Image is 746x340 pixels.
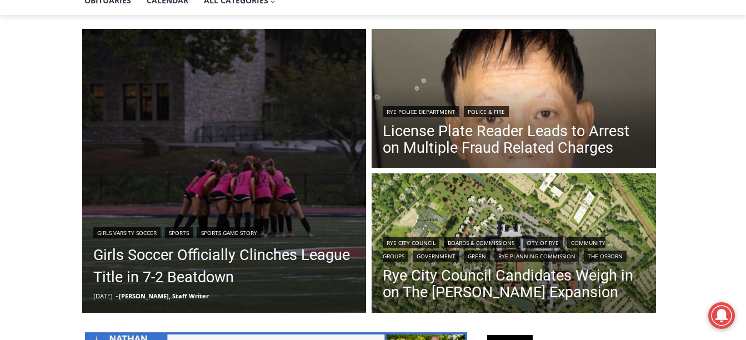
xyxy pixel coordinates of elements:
a: Rye Police Department [383,106,459,117]
a: [PERSON_NAME], Staff Writer [119,292,209,300]
img: (PHOTO: On Monday, October 13, 2025, Rye PD arrested Ming Wu, 60, of Flushing, New York, on multi... [372,29,656,171]
a: Rye Planning Commission [494,251,579,262]
a: Read More License Plate Reader Leads to Arrest on Multiple Fraud Related Charges [372,29,656,171]
a: Intern @ [DOMAIN_NAME] [267,108,538,138]
a: City of Rye [523,237,563,248]
div: | [383,104,645,117]
div: "We would have speakers with experience in local journalism speak to us about their experiences a... [281,1,525,108]
img: (PHOTO: The Rye Girls Soccer team from October 7, 2025. Credit: Alvar Lee.) [82,29,367,313]
time: [DATE] [93,292,113,300]
a: Read More Rye City Council Candidates Weigh in on The Osborn Expansion [372,173,656,316]
a: Boards & Commissions [444,237,518,248]
a: Government [413,251,459,262]
span: Intern @ [DOMAIN_NAME] [291,111,515,136]
a: License Plate Reader Leads to Arrest on Multiple Fraud Related Charges [383,123,645,156]
img: (PHOTO: Illustrative plan of The Osborn's proposed site plan from the July 10, 2025 planning comm... [372,173,656,316]
a: Sports [165,227,193,238]
a: Green [464,251,490,262]
a: Girls Soccer Officially Clinches League Title in 7-2 Beatdown [93,244,356,288]
div: | | | | | | | [383,235,645,262]
a: Girls Varsity Soccer [93,227,161,238]
a: Sports Game Story [197,227,261,238]
a: Rye City Council Candidates Weigh in on The [PERSON_NAME] Expansion [383,267,645,301]
a: Rye City Council [383,237,439,248]
a: Police & Fire [464,106,509,117]
a: The Osborn [584,251,627,262]
span: – [116,292,119,300]
a: Read More Girls Soccer Officially Clinches League Title in 7-2 Beatdown [82,29,367,313]
div: | | [93,225,356,238]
